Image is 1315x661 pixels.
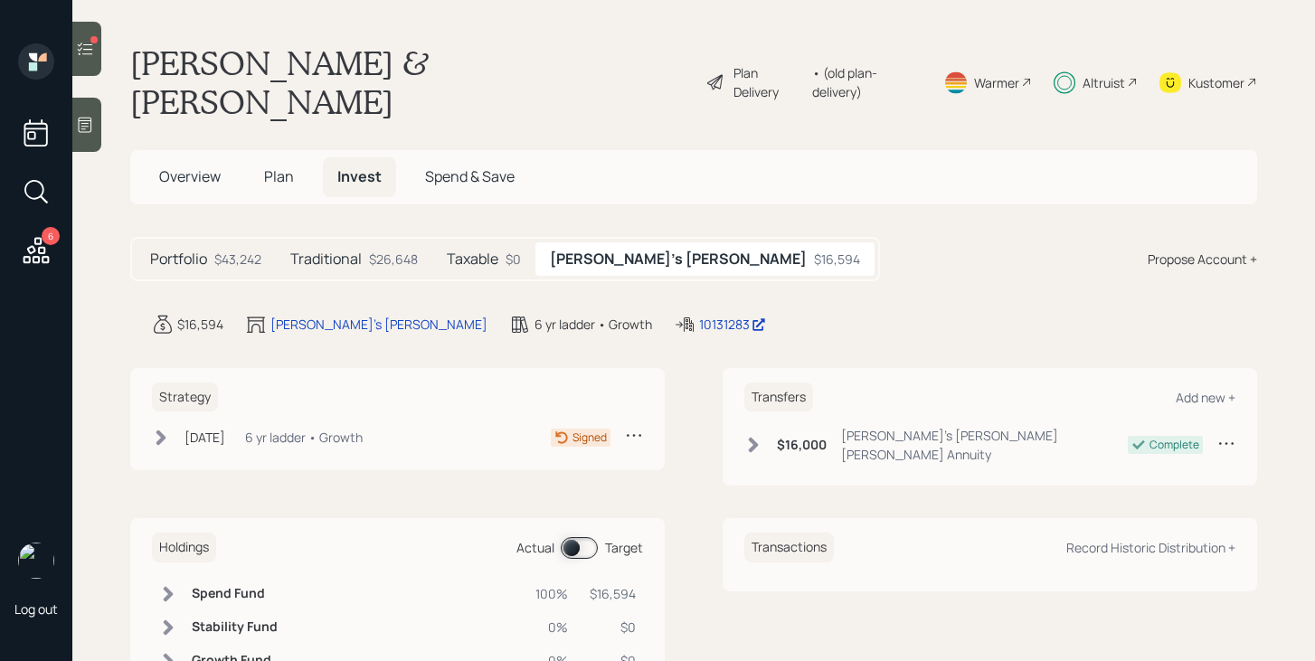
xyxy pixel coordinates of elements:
div: $26,648 [369,250,418,269]
span: Overview [159,166,221,186]
span: Invest [337,166,382,186]
div: • (old plan-delivery) [812,63,922,101]
div: Actual [516,538,554,557]
h5: Traditional [290,250,362,268]
span: Spend & Save [425,166,515,186]
div: Record Historic Distribution + [1066,539,1235,556]
div: 6 [42,227,60,245]
div: Signed [572,430,607,446]
h6: Stability Fund [192,619,278,635]
div: $16,594 [177,315,223,334]
div: 10131283 [699,315,766,334]
div: Altruist [1083,73,1125,92]
div: Complete [1149,437,1199,453]
div: Plan Delivery [733,63,802,101]
h6: $16,000 [777,438,827,453]
div: $16,594 [590,584,636,603]
div: Target [605,538,643,557]
div: Log out [14,600,58,618]
div: Propose Account + [1148,250,1257,269]
div: 6 yr ladder • Growth [245,428,363,447]
div: 6 yr ladder • Growth [535,315,652,334]
h5: Taxable [447,250,498,268]
h5: [PERSON_NAME]'s [PERSON_NAME] [550,250,807,268]
div: Kustomer [1188,73,1244,92]
h6: Holdings [152,533,216,562]
img: michael-russo-headshot.png [18,543,54,579]
div: $0 [590,618,636,637]
h6: Strategy [152,382,218,412]
div: 0% [535,618,568,637]
h1: [PERSON_NAME] & [PERSON_NAME] [130,43,691,121]
div: [PERSON_NAME]'s [PERSON_NAME] [270,315,487,334]
div: Warmer [974,73,1019,92]
span: Plan [264,166,294,186]
h6: Spend Fund [192,586,278,601]
div: $43,242 [214,250,261,269]
div: [DATE] [184,428,225,447]
h6: Transfers [744,382,813,412]
h6: Transactions [744,533,834,562]
div: [PERSON_NAME]'s [PERSON_NAME] [PERSON_NAME] Annuity [841,426,1128,464]
div: $16,594 [814,250,860,269]
h5: Portfolio [150,250,207,268]
div: $0 [506,250,521,269]
div: Add new + [1176,389,1235,406]
div: 100% [535,584,568,603]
